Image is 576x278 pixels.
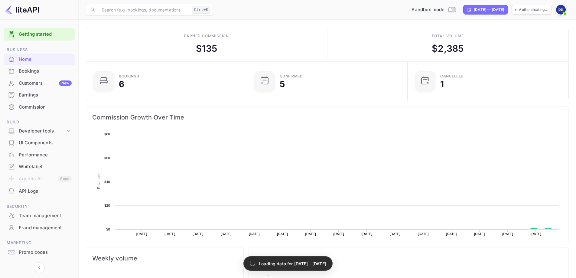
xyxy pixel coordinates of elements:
[4,222,75,234] div: Fraud management
[446,232,457,236] text: [DATE]
[19,249,72,256] div: Promo codes
[519,7,548,12] p: Authenticating...
[4,126,75,136] div: Developer tools
[196,42,217,55] div: $ 135
[104,204,110,207] text: $20
[4,203,75,210] span: Security
[4,101,75,113] a: Commission
[463,5,508,15] div: Click to change the date range period
[4,89,75,101] div: Earnings
[136,232,147,236] text: [DATE]
[4,149,75,161] div: Performance
[409,6,458,13] div: Switch to Production mode
[4,240,75,246] span: Marketing
[92,113,562,122] span: Commission Growth Over Time
[431,33,464,39] div: Total volume
[255,253,562,263] span: Bookings for the period
[432,42,464,55] div: $ 2,385
[19,188,72,195] div: API Logs
[259,260,326,267] p: Loading data for [DATE] - [DATE]
[119,80,124,88] div: 6
[119,74,139,78] div: Bookings
[4,161,75,172] a: Whitelabel
[440,80,444,88] div: 1
[323,242,338,246] text: Revenue
[19,139,72,146] div: UI Components
[249,232,260,236] text: [DATE]
[4,89,75,100] a: Earnings
[280,74,303,78] div: Confirmed
[4,54,75,65] a: Home
[104,132,110,136] text: $80
[19,56,72,63] div: Home
[192,6,210,14] div: Ctrl+K
[19,224,72,231] div: Fraud management
[221,232,232,236] text: [DATE]
[164,232,175,236] text: [DATE]
[530,232,541,236] text: [DATE]
[104,180,110,184] text: $40
[19,104,72,111] div: Commission
[4,28,75,41] div: Getting started
[5,5,39,15] img: LiteAPI logo
[334,232,344,236] text: [DATE]
[4,149,75,160] a: Performance
[502,232,513,236] text: [DATE]
[19,80,72,87] div: Customers
[4,137,75,149] div: UI Components
[4,119,75,126] span: Build
[19,152,72,159] div: Performance
[4,137,75,148] a: UI Components
[4,47,75,53] span: Business
[4,185,75,197] a: API Logs
[4,247,75,258] a: Promo codes
[19,92,72,99] div: Earnings
[4,210,75,222] div: Team management
[280,80,285,88] div: 5
[98,4,189,16] input: Search (e.g. bookings, documentation)
[440,74,464,78] div: CANCELLED
[4,222,75,233] a: Fraud management
[193,232,203,236] text: [DATE]
[474,7,504,12] div: [DATE] — [DATE]
[474,232,485,236] text: [DATE]
[19,212,72,219] div: Team management
[266,273,268,277] text: 5
[418,232,429,236] text: [DATE]
[19,31,72,38] a: Getting started
[184,33,229,39] div: Earned commission
[4,77,75,89] a: CustomersNew
[412,6,444,13] span: Sandbox mode
[556,5,566,15] img: dsfdfg dfgfd
[97,174,101,189] text: Revenue
[92,253,237,263] span: Weekly volume
[19,68,72,75] div: Bookings
[4,65,75,77] a: Bookings
[4,161,75,173] div: Whitelabel
[59,80,72,86] div: New
[19,163,72,170] div: Whitelabel
[390,232,401,236] text: [DATE]
[106,227,110,231] text: $0
[19,128,66,135] div: Developer tools
[277,232,288,236] text: [DATE]
[4,210,75,221] a: Team management
[104,156,110,160] text: $60
[305,232,316,236] text: [DATE]
[362,232,373,236] text: [DATE]
[34,262,45,273] button: Collapse navigation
